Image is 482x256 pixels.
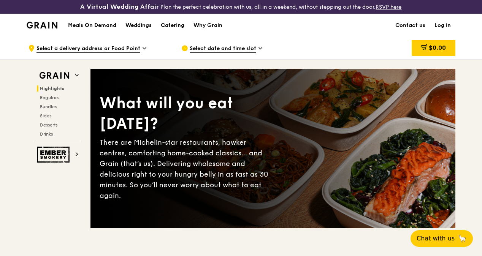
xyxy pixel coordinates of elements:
img: Ember Smokery web logo [37,147,72,163]
h3: A Virtual Wedding Affair [80,3,159,11]
span: $0.00 [429,44,446,51]
a: Catering [156,14,189,37]
a: Log in [430,14,455,37]
a: RSVP here [376,4,401,10]
span: Chat with us [417,234,455,243]
h1: Meals On Demand [68,22,116,29]
img: Grain web logo [37,69,72,82]
button: Chat with us🦙 [411,230,473,247]
div: What will you eat [DATE]? [100,93,273,134]
span: Highlights [40,86,64,91]
div: Weddings [125,14,152,37]
span: Drinks [40,131,53,137]
a: GrainGrain [27,13,57,36]
div: Catering [161,14,184,37]
span: Select date and time slot [190,45,256,53]
a: Contact us [391,14,430,37]
div: There are Michelin-star restaurants, hawker centres, comforting home-cooked classics… and Grain (... [100,137,273,201]
div: Why Grain [193,14,222,37]
span: 🦙 [458,234,467,243]
a: Why Grain [189,14,227,37]
span: Bundles [40,104,57,109]
span: Select a delivery address or Food Point [36,45,140,53]
span: Sides [40,113,51,119]
img: Grain [27,22,57,28]
div: Plan the perfect celebration with us, all in a weekend, without stepping out the door. [80,3,401,11]
span: Regulars [40,95,59,100]
a: Weddings [121,14,156,37]
span: Desserts [40,122,57,128]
